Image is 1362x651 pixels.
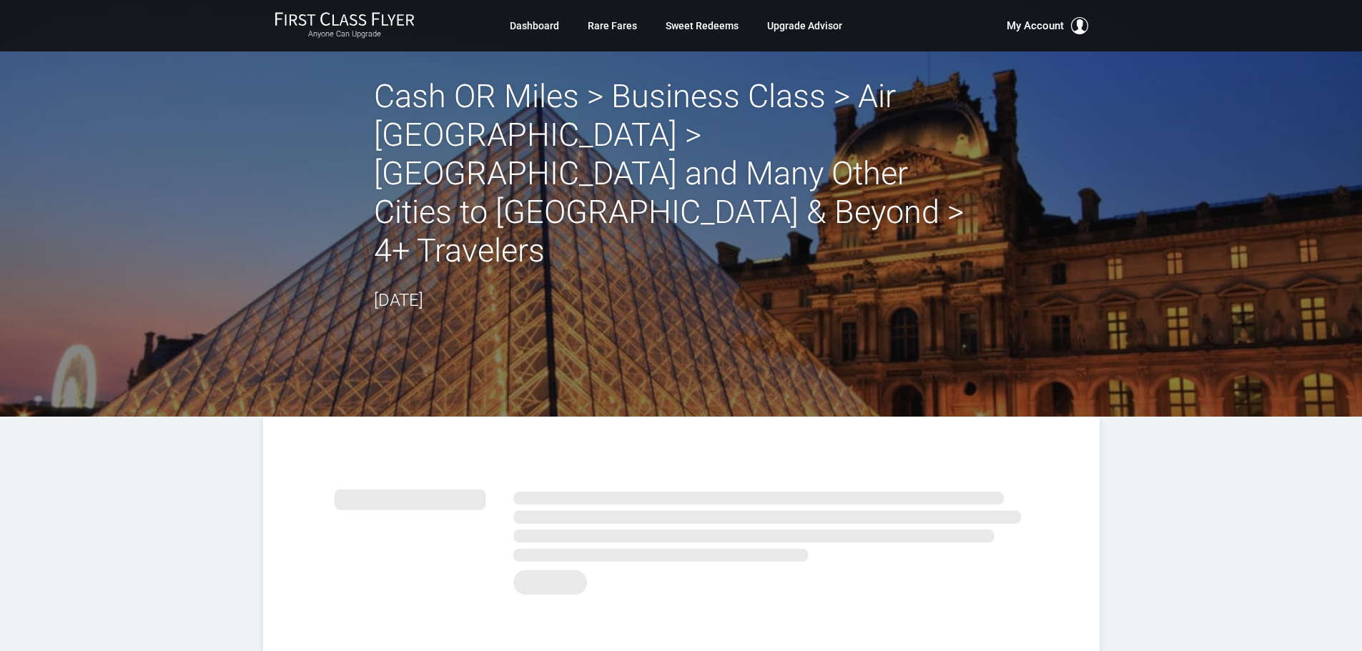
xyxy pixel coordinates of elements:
[767,13,842,39] a: Upgrade Advisor
[510,13,559,39] a: Dashboard
[275,29,415,39] small: Anyone Can Upgrade
[666,13,739,39] a: Sweet Redeems
[374,290,423,310] time: [DATE]
[374,77,989,270] h2: Cash OR Miles > Business Class > Air [GEOGRAPHIC_DATA] > [GEOGRAPHIC_DATA] and Many Other Cities ...
[335,474,1028,603] img: summary.svg
[275,11,415,40] a: First Class FlyerAnyone Can Upgrade
[1007,17,1064,34] span: My Account
[275,11,415,26] img: First Class Flyer
[588,13,637,39] a: Rare Fares
[1007,17,1088,34] button: My Account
